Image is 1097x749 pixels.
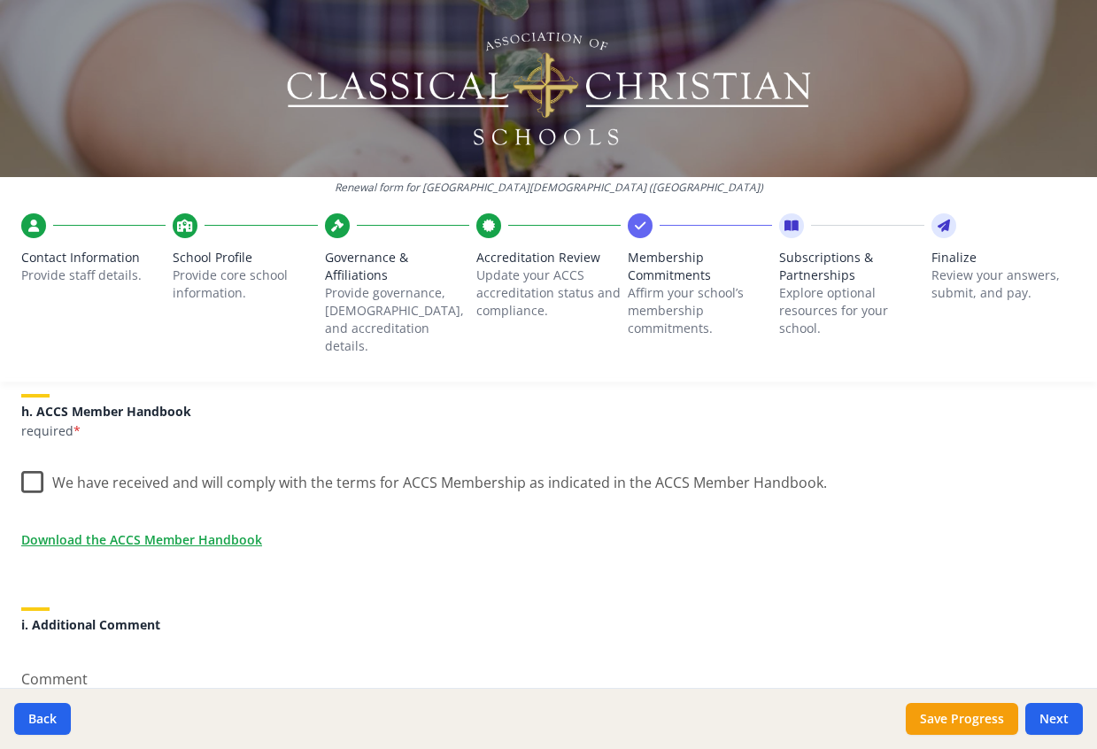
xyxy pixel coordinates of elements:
[931,266,1076,302] p: Review your answers, submit, and pay.
[21,618,1076,631] h5: i. Additional Comment
[21,266,166,284] p: Provide staff details.
[628,284,772,337] p: Affirm your school’s membership commitments.
[325,249,469,284] span: Governance & Affiliations
[476,266,621,320] p: Update your ACCS accreditation status and compliance.
[325,284,469,355] p: Provide governance, [DEMOGRAPHIC_DATA], and accreditation details.
[173,249,317,266] span: School Profile
[906,703,1018,735] button: Save Progress
[21,530,262,549] a: Download the ACCS Member Handbook
[21,459,827,498] label: We have received and will comply with the terms for ACCS Membership as indicated in the ACCS Memb...
[1025,703,1083,735] button: Next
[21,422,1076,440] p: required
[21,405,1076,418] h5: h. ACCS Member Handbook
[628,249,772,284] span: Membership Commitments
[173,266,317,302] p: Provide core school information.
[476,249,621,266] span: Accreditation Review
[779,284,923,337] p: Explore optional resources for your school.
[283,27,814,151] img: Logo
[779,249,923,284] span: Subscriptions & Partnerships
[14,703,71,735] button: Back
[21,249,166,266] span: Contact Information
[931,249,1076,266] span: Finalize
[21,669,88,689] span: Comment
